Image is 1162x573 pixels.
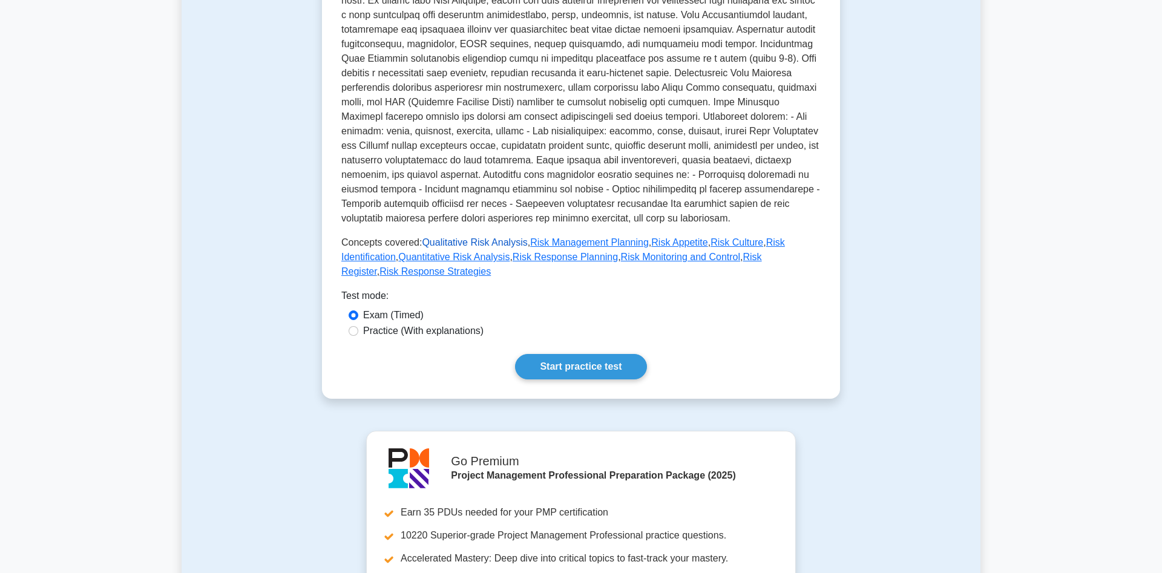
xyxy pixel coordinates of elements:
div: Test mode: [341,289,821,308]
a: Risk Register [341,252,762,277]
p: Concepts covered: , , , , , , , , , [341,235,821,279]
a: Risk Monitoring and Control [621,252,740,262]
label: Practice (With explanations) [363,324,484,338]
a: Risk Response Strategies [379,266,491,277]
a: Start practice test [515,354,646,379]
a: Risk Identification [341,237,785,262]
a: Risk Response Planning [513,252,618,262]
label: Exam (Timed) [363,308,424,323]
a: Risk Appetite [651,237,707,247]
a: Risk Culture [711,237,763,247]
a: Risk Management Planning [530,237,649,247]
a: Qualitative Risk Analysis [422,237,527,247]
a: Quantitative Risk Analysis [398,252,510,262]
